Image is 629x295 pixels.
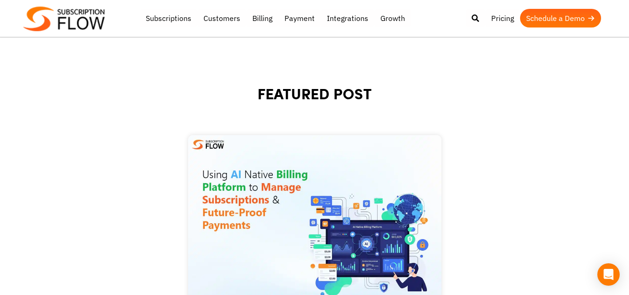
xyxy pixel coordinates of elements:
a: Integrations [321,9,374,27]
a: Customers [197,9,246,27]
a: Subscriptions [140,9,197,27]
a: Pricing [485,9,520,27]
a: Growth [374,9,411,27]
a: Payment [278,9,321,27]
a: Schedule a Demo [520,9,601,27]
h1: FEATURED POST [35,84,594,126]
a: Billing [246,9,278,27]
img: Subscriptionflow [23,7,105,31]
div: Open Intercom Messenger [597,263,620,286]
